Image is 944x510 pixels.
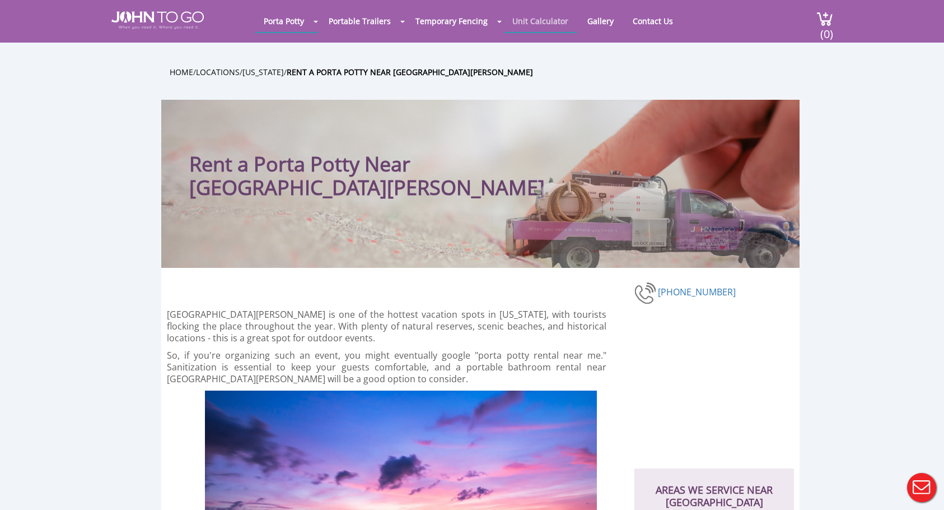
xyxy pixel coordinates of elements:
h1: Rent a Porta Potty Near [GEOGRAPHIC_DATA][PERSON_NAME] [189,122,550,200]
p: So, if you're organizing such an event, you might eventually google "porta potty rental near me."... [167,350,606,385]
a: Home [170,67,193,77]
p: [GEOGRAPHIC_DATA][PERSON_NAME] is one of the hottest vacation spots in [US_STATE], with tourists ... [167,309,606,344]
a: Temporary Fencing [407,10,496,32]
a: Contact Us [624,10,681,32]
img: cart a [816,11,833,26]
span: (0) [820,17,833,41]
a: Rent a Porta Potty Near [GEOGRAPHIC_DATA][PERSON_NAME] [287,67,533,77]
a: Gallery [579,10,622,32]
a: Unit Calculator [504,10,577,32]
img: Truck [492,164,794,268]
a: Porta Potty [255,10,312,32]
a: [PHONE_NUMBER] [658,286,736,298]
button: Live Chat [899,465,944,510]
a: [US_STATE] [242,67,284,77]
ul: / / / [170,66,808,78]
a: Locations [196,67,240,77]
img: JOHN to go [111,11,204,29]
a: Portable Trailers [320,10,399,32]
img: phone-number [634,281,658,305]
